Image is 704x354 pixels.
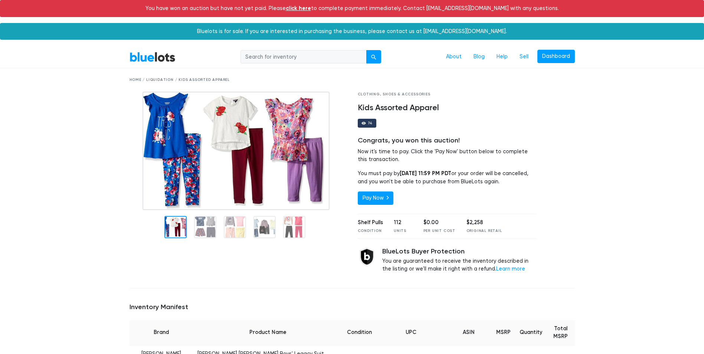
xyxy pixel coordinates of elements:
[491,50,514,64] a: Help
[376,320,446,345] th: UPC
[514,50,534,64] a: Sell
[400,170,451,177] b: [DATE] 11:59 PM PDT
[286,5,311,12] a: click here
[240,50,367,63] input: Search for inventory
[423,228,455,234] div: Per Unit Cost
[193,320,343,345] th: Product Name
[130,77,575,83] div: Home / Liquidation / Kids Assorted Apparel
[358,103,537,113] h4: Kids Assorted Apparel
[382,248,537,273] div: You are guaranteed to receive the inventory described in the listing or we'll make it right with ...
[537,50,575,63] a: Dashboard
[358,191,393,205] a: Pay Now
[466,219,502,227] div: $2,258
[358,170,537,186] p: You must pay by or your order will be cancelled, and you won't be able to purchase from BlueLots ...
[130,52,176,62] a: BlueLots
[394,219,412,227] div: 112
[394,228,412,234] div: Units
[358,92,537,97] div: Clothing, Shoes & Accessories
[130,303,575,311] h5: Inventory Manifest
[515,320,547,345] th: Quantity
[423,219,455,227] div: $0.00
[547,320,574,345] th: Total MSRP
[358,137,537,145] div: Congrats, you won this auction!
[492,320,515,345] th: MSRP
[440,50,468,64] a: About
[466,228,502,234] div: Original Retail
[143,92,330,210] img: 5bb50258-2dcc-4e32-8250-90540e6a6b4e-1759694886.jpg
[358,228,383,234] div: Condition
[358,148,537,164] p: Now it's time to pay. Click the 'Pay Now' button below to complete this transaction.
[130,320,193,345] th: Brand
[358,248,376,266] img: buyer_protection_shield-3b65640a83011c7d3ede35a8e5a80bfdfaa6a97447f0071c1475b91a4b0b3d01.png
[468,50,491,64] a: Blog
[358,219,383,227] div: Shelf Pulls
[496,266,525,272] a: Learn more
[343,320,376,345] th: Condition
[446,320,492,345] th: ASIN
[382,248,537,256] h5: BlueLots Buyer Protection
[368,121,373,125] div: 74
